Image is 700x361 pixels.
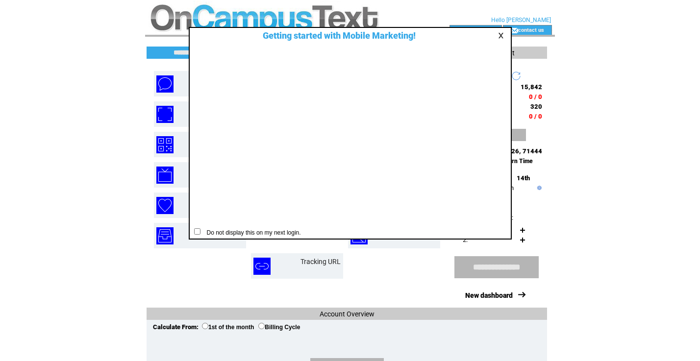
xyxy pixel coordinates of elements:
[253,30,416,41] span: Getting started with Mobile Marketing!
[202,229,301,236] span: Do not display this on my next login.
[535,186,542,190] img: help.gif
[463,236,468,243] span: 2.
[253,258,271,275] img: tracking-url.png
[258,323,265,329] input: Billing Cycle
[465,26,472,34] img: account_icon.gif
[156,227,174,244] img: inbox.png
[258,324,300,331] label: Billing Cycle
[156,106,174,123] img: mobile-coupons.png
[500,147,542,155] span: 76626, 71444
[530,103,542,110] span: 320
[529,93,542,100] span: 0 / 0
[202,323,208,329] input: 1st of the month
[156,75,174,93] img: text-blast.png
[156,136,174,153] img: qr-codes.png
[497,158,533,165] span: Eastern Time
[517,174,530,182] span: 14th
[521,83,542,91] span: 15,842
[153,323,199,331] span: Calculate From:
[320,310,375,318] span: Account Overview
[529,113,542,120] span: 0 / 0
[518,26,544,33] a: contact us
[202,324,254,331] label: 1st of the month
[465,291,513,299] a: New dashboard
[156,167,174,184] img: text-to-screen.png
[300,258,341,265] a: Tracking URL
[156,197,174,214] img: birthday-wishes.png
[491,17,551,24] span: Hello [PERSON_NAME]
[511,26,518,34] img: contact_us_icon.gif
